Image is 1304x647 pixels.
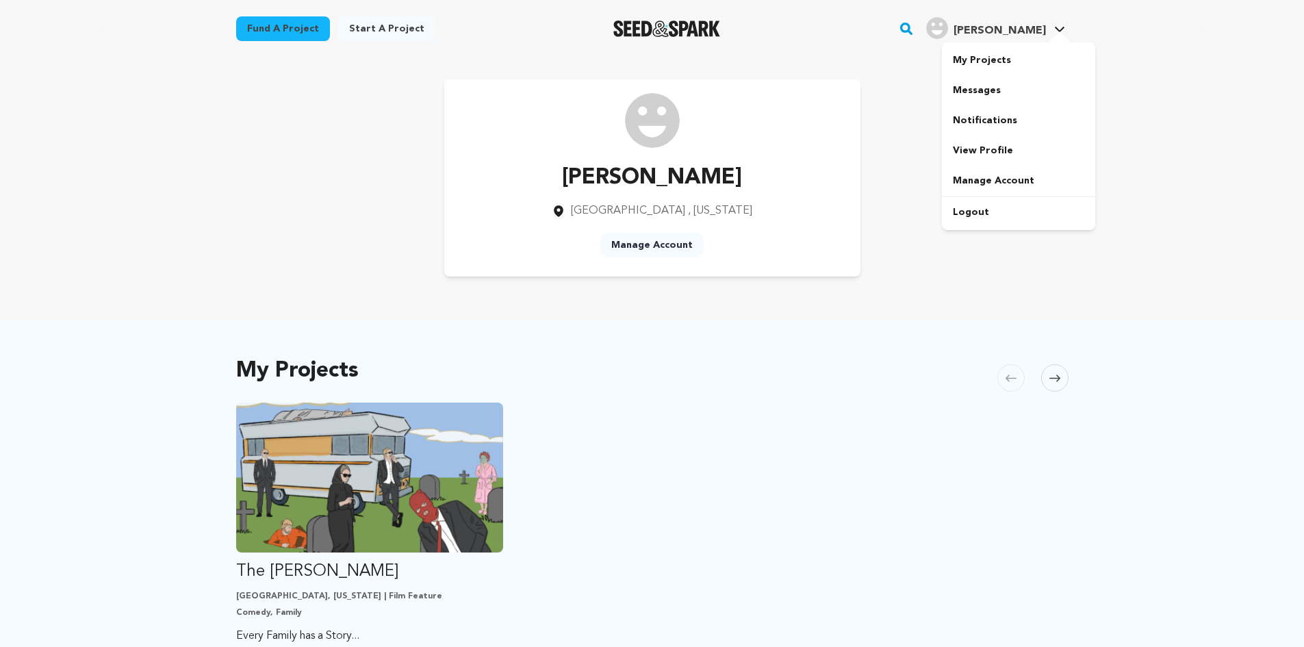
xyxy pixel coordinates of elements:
[923,14,1068,43] span: Bryce S.'s Profile
[688,205,752,216] span: , [US_STATE]
[625,93,680,148] img: /img/default-images/user/medium/user.png image
[236,626,504,646] p: Every Family has a Story...
[236,591,504,602] p: [GEOGRAPHIC_DATA], [US_STATE] | Film Feature
[926,17,1046,39] div: Bryce S.'s Profile
[942,136,1095,166] a: View Profile
[613,21,721,37] img: Seed&Spark Logo Dark Mode
[236,607,504,618] p: Comedy, Family
[236,361,359,381] h2: My Projects
[552,162,752,194] p: [PERSON_NAME]
[954,25,1046,36] span: [PERSON_NAME]
[942,45,1095,75] a: My Projects
[236,16,330,41] a: Fund a project
[942,166,1095,196] a: Manage Account
[236,561,504,583] p: The [PERSON_NAME]
[338,16,435,41] a: Start a project
[600,233,704,257] a: Manage Account
[236,403,504,646] a: Fund The Olsen Cannonball
[942,75,1095,105] a: Messages
[926,17,948,39] img: user.png
[571,205,685,216] span: [GEOGRAPHIC_DATA]
[942,197,1095,227] a: Logout
[942,105,1095,136] a: Notifications
[613,21,721,37] a: Seed&Spark Homepage
[923,14,1068,39] a: Bryce S.'s Profile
